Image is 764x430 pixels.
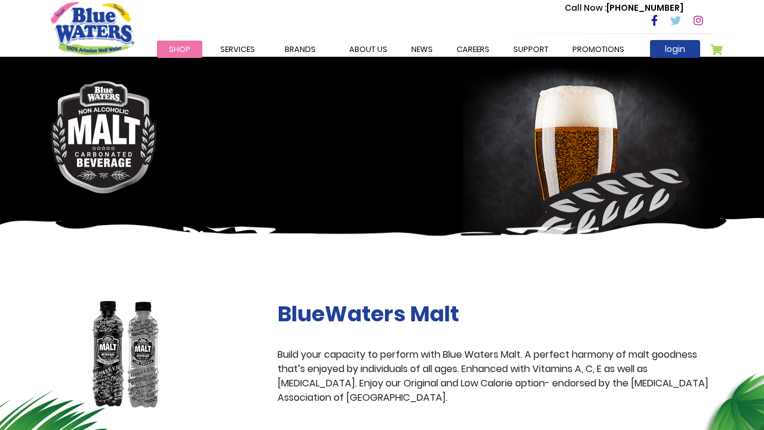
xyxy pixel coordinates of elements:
span: Services [220,44,255,55]
p: [PHONE_NUMBER] [565,2,683,14]
span: Shop [169,44,190,55]
a: Promotions [560,41,636,58]
img: malt-logo.png [51,81,157,193]
a: Services [208,41,267,58]
a: careers [445,41,501,58]
p: Build your capacity to perform with Blue Waters Malt. A perfect harmony of malt goodness that’s e... [278,348,713,405]
a: Shop [157,41,202,58]
span: Call Now : [565,2,606,14]
a: about us [337,41,399,58]
a: store logo [51,2,134,54]
img: malt-banner-right.png [463,63,722,269]
a: News [399,41,445,58]
h2: BlueWaters Malt [278,301,713,327]
a: Brands [273,41,328,58]
a: login [650,40,700,58]
a: support [501,41,560,58]
span: Brands [285,44,316,55]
